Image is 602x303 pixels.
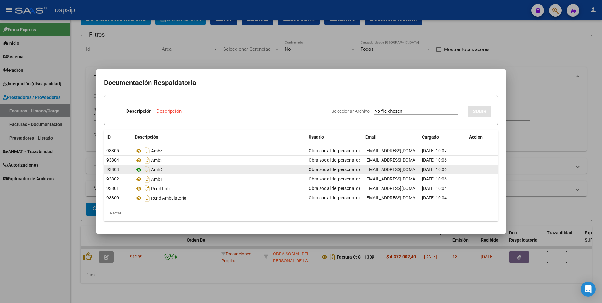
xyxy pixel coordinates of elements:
[309,176,440,181] span: Obra social del personal de la actividad cervecera y afines OSPACA .
[422,148,447,153] span: [DATE] 10:07
[422,134,439,140] span: Cargado
[106,176,119,181] span: 93802
[106,167,119,172] span: 93803
[581,282,596,297] div: Open Intercom Messenger
[422,186,447,191] span: [DATE] 10:04
[106,157,119,163] span: 93804
[365,186,435,191] span: [EMAIL_ADDRESS][DOMAIN_NAME]
[135,155,304,165] div: Amb3
[309,134,324,140] span: Usuario
[143,165,151,175] i: Descargar documento
[473,109,486,114] span: SUBIR
[365,148,435,153] span: [EMAIL_ADDRESS][DOMAIN_NAME]
[309,195,440,200] span: Obra social del personal de la actividad cervecera y afines OSPACA .
[309,157,440,163] span: Obra social del personal de la actividad cervecera y afines OSPACA .
[467,130,498,144] datatable-header-cell: Accion
[422,195,447,200] span: [DATE] 10:04
[106,134,111,140] span: ID
[309,186,440,191] span: Obra social del personal de la actividad cervecera y afines OSPACA .
[143,146,151,156] i: Descargar documento
[104,77,498,89] h2: Documentación Respaldatoria
[363,130,419,144] datatable-header-cell: Email
[365,157,435,163] span: [EMAIL_ADDRESS][DOMAIN_NAME]
[422,157,447,163] span: [DATE] 10:06
[143,184,151,194] i: Descargar documento
[104,205,498,221] div: 6 total
[135,146,304,156] div: Amb4
[365,195,435,200] span: [EMAIL_ADDRESS][DOMAIN_NAME]
[143,155,151,165] i: Descargar documento
[309,167,440,172] span: Obra social del personal de la actividad cervecera y afines OSPACA .
[422,176,447,181] span: [DATE] 10:06
[106,186,119,191] span: 93801
[106,195,119,200] span: 93800
[332,109,370,114] span: Seleccionar Archivo
[365,167,435,172] span: [EMAIL_ADDRESS][DOMAIN_NAME]
[135,174,304,184] div: Amb1
[143,193,151,203] i: Descargar documento
[422,167,447,172] span: [DATE] 10:06
[104,130,132,144] datatable-header-cell: ID
[306,130,363,144] datatable-header-cell: Usuario
[143,174,151,184] i: Descargar documento
[469,134,483,140] span: Accion
[135,134,158,140] span: Descripción
[135,184,304,194] div: Rend Lab
[135,193,304,203] div: Rend Ambulatoria
[365,176,435,181] span: [EMAIL_ADDRESS][DOMAIN_NAME]
[309,148,440,153] span: Obra social del personal de la actividad cervecera y afines OSPACA .
[106,148,119,153] span: 93805
[365,134,377,140] span: Email
[419,130,467,144] datatable-header-cell: Cargado
[468,106,491,117] button: SUBIR
[132,130,306,144] datatable-header-cell: Descripción
[135,165,304,175] div: Amb2
[126,108,151,115] p: Descripción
